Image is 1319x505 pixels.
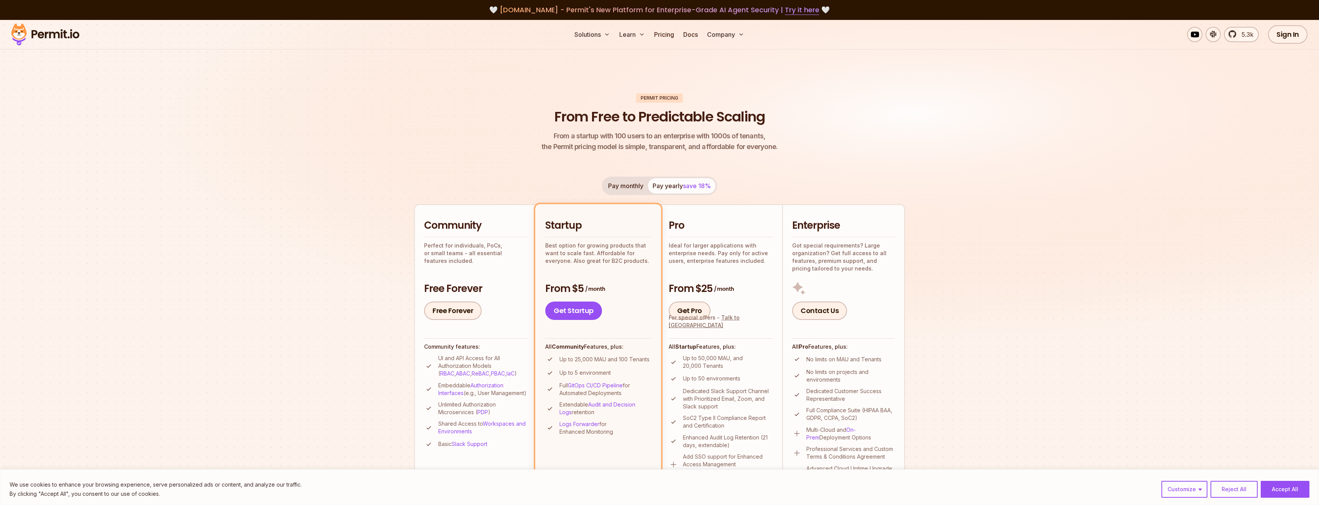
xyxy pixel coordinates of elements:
button: Company [704,27,747,42]
a: Sign In [1268,25,1307,44]
p: Perfect for individuals, PoCs, or small teams - all essential features included. [424,242,528,265]
p: Unlimited Authorization Microservices ( ) [438,401,528,416]
a: Logs Forwarder [559,421,599,427]
a: ReBAC [472,370,489,377]
h4: All Features, plus: [792,343,895,351]
p: Up to 50,000 MAU, and 20,000 Tenants [683,354,773,370]
p: By clicking "Accept All", you consent to our use of cookies. [10,489,302,498]
strong: Community [552,343,584,350]
img: Permit logo [8,21,83,48]
p: Advanced Cloud Uptime Upgrade (0.9999% SLA) [806,465,895,480]
p: Embeddable (e.g., User Management) [438,382,528,397]
span: / month [714,285,734,293]
p: Dedicated Slack Support Channel with Prioritized Email, Zoom, and Slack support [683,387,773,410]
p: UI and API Access for All Authorization Models ( , , , , ) [438,354,528,377]
a: IaC [507,370,515,377]
a: Get Pro [669,302,710,320]
a: GitOps CI/CD Pipeline [568,382,623,389]
h2: Startup [545,219,651,233]
div: 🤍 🤍 [18,5,1301,15]
a: PBAC [491,370,505,377]
p: SoC2 Type II Compliance Report and Certification [683,414,773,430]
span: 5.3k [1237,30,1253,39]
p: Basic [438,440,487,448]
p: Shared Access to [438,420,528,435]
a: Free Forever [424,302,482,320]
h2: Pro [669,219,773,233]
a: ABAC [456,370,470,377]
button: Accept All [1261,481,1309,498]
p: Professional Services and Custom Terms & Conditions Agreement [806,445,895,461]
p: for Enhanced Monitoring [559,420,651,436]
a: Docs [680,27,701,42]
div: For special offers - [669,314,773,329]
h4: All Features, plus: [669,343,773,351]
p: Up to 25,000 MAU and 100 Tenants [559,356,650,363]
a: Audit and Decision Logs [559,401,635,415]
a: Pricing [651,27,677,42]
a: Try it here [785,5,819,15]
a: On-Prem [806,426,856,441]
a: Slack Support [452,441,487,447]
h4: Community features: [424,343,528,351]
a: Contact Us [792,302,847,320]
a: Get Startup [545,302,602,320]
h3: Free Forever [424,282,528,296]
h2: Community [424,219,528,233]
a: Authorization Interfaces [438,382,503,396]
button: Solutions [571,27,613,42]
p: Best option for growing products that want to scale fast. Affordable for everyone. Also great for... [545,242,651,265]
p: Dedicated Customer Success Representative [806,387,895,403]
span: [DOMAIN_NAME] - Permit's New Platform for Enterprise-Grade AI Agent Security | [500,5,819,15]
h1: From Free to Predictable Scaling [554,107,765,126]
p: Extendable retention [559,401,651,416]
p: Full for Automated Deployments [559,382,651,397]
h3: From $25 [669,282,773,296]
h2: Enterprise [792,219,895,233]
p: Ideal for larger applications with enterprise needs. Pay only for active users, enterprise featur... [669,242,773,265]
button: Learn [616,27,648,42]
p: Enhanced Audit Log Retention (21 days, extendable) [683,434,773,449]
span: From a startup with 100 users to an enterprise with 1000s of tenants, [541,131,778,141]
span: / month [585,285,605,293]
p: No limits on MAU and Tenants [806,356,882,363]
p: Multi-Cloud and Deployment Options [806,426,895,441]
p: Add SSO support for Enhanced Access Management (additional cost) [683,453,773,476]
p: No limits on projects and environments [806,368,895,384]
h3: From $5 [545,282,651,296]
p: Got special requirements? Large organization? Get full access to all features, premium support, a... [792,242,895,272]
button: Reject All [1210,481,1258,498]
h4: All Features, plus: [545,343,651,351]
p: the Permit pricing model is simple, transparent, and affordable for everyone. [541,131,778,152]
p: Up to 50 environments [683,375,740,382]
p: Up to 5 environment [559,369,611,377]
button: Pay monthly [604,178,648,193]
p: We use cookies to enhance your browsing experience, serve personalized ads or content, and analyz... [10,480,302,489]
strong: Pro [799,343,808,350]
p: Full Compliance Suite (HIPAA BAA, GDPR, CCPA, SoC2) [806,407,895,422]
a: PDP [477,409,488,415]
a: 5.3k [1224,27,1259,42]
strong: Startup [675,343,696,350]
button: Customize [1161,481,1207,498]
a: RBAC [440,370,454,377]
div: Permit Pricing [636,93,683,103]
